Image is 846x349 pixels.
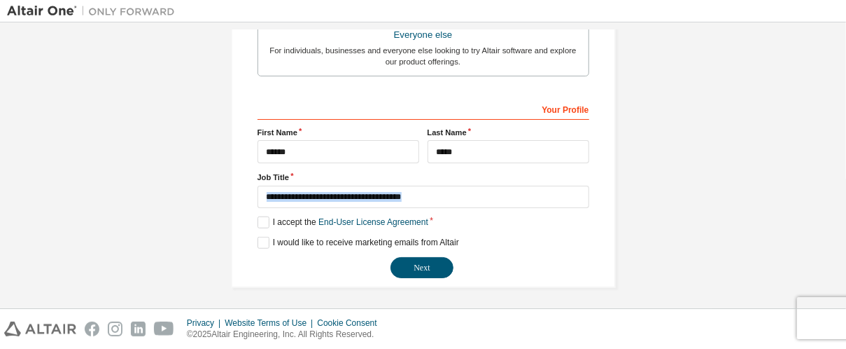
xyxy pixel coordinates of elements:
a: End-User License Agreement [318,217,428,227]
img: facebook.svg [85,322,99,336]
img: youtube.svg [154,322,174,336]
button: Next [390,257,453,278]
img: altair_logo.svg [4,322,76,336]
div: Your Profile [258,97,589,120]
label: First Name [258,127,419,138]
p: © 2025 Altair Engineering, Inc. All Rights Reserved. [187,329,386,341]
div: Cookie Consent [317,317,385,329]
label: I would like to receive marketing emails from Altair [258,237,459,249]
div: For individuals, businesses and everyone else looking to try Altair software and explore our prod... [267,45,580,67]
div: Everyone else [267,25,580,45]
img: linkedin.svg [131,322,146,336]
label: Job Title [258,172,589,183]
img: Altair One [7,4,182,18]
div: Website Terms of Use [225,317,317,329]
label: I accept the [258,217,428,228]
div: Privacy [187,317,225,329]
label: Last Name [428,127,589,138]
img: instagram.svg [108,322,122,336]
